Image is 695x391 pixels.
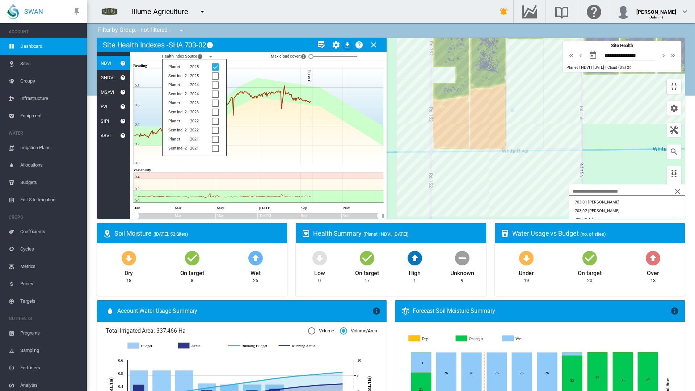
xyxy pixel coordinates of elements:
md-icon: icon-help-circle [119,102,127,111]
md-icon: icon-help-circle [355,41,363,49]
circle: Running Actual Sep 3 6.54 [296,386,299,388]
span: Sites [20,55,81,72]
button: icon-select-all [667,166,681,181]
span: Sampling [20,342,81,359]
button: icon-close [366,38,381,52]
md-icon: icon-cog [670,104,678,113]
circle: Running Actual Sep 17 6.95 [341,382,344,385]
md-icon: Search the knowledge base [553,7,570,16]
md-icon: icon-thermometer-lines [401,307,410,315]
md-icon: icon-bell-ring [500,7,508,16]
button: icon-chevron-double-right [668,51,678,60]
tspan: 10 [357,358,361,362]
md-icon: icon-content-cut [626,65,632,71]
div: On target [355,266,379,277]
g: On target [456,335,497,342]
span: (Planet | NDVI, [DATE]) [363,231,409,237]
h2: Site Health Indexes - [103,41,169,49]
span: (Admin) [649,15,664,19]
button: Sentinel-2 2024 [163,88,226,101]
g: Dry [409,335,450,342]
span: Equipment [20,107,81,125]
button: Planet 2025 [163,60,226,73]
span: Allocations [20,156,81,174]
div: MSAVI [97,89,114,95]
tspan: 0.0 [135,161,140,165]
img: 8HeJbKGV1lKSAAAAAASUVORK5CYII= [94,3,125,21]
circle: Running Budget Sep 3 7.96 [296,374,299,377]
span: ACCOUNT [9,26,81,38]
button: md-calendar [586,48,600,63]
md-icon: icon-information [670,307,679,315]
button: icon-chevron-double-left [566,51,576,60]
span: NUTRIENTS [9,313,81,324]
button: icon-help-circle [116,56,130,70]
md-icon: icon-arrow-down-bold-circle [311,249,328,266]
span: CROPS [9,211,81,223]
button: icon-close [670,184,685,199]
circle: Running Budget Aug 13 6.82 [228,383,231,386]
span: Cycles [20,240,81,258]
md-icon: icon-help-circle [119,117,127,125]
span: Max cloud cover: [271,52,309,61]
md-icon: icon-chevron-left [577,51,585,60]
span: Groups [20,72,81,90]
md-icon: icon-information [372,307,381,315]
tspan: [DATE] [259,206,271,210]
md-icon: icon-chevron-double-left [567,51,575,60]
div: Dry [125,266,133,277]
button: Planet 2021 [163,133,226,146]
tspan: Sep [301,206,307,210]
div: SIPI [97,118,109,124]
md-icon: icon-arrow-up-bold-circle [406,249,424,266]
md-icon: icon-arrow-down-bold-circle [518,249,535,266]
button: icon-help-circle [116,114,130,128]
div: NDVI [97,60,111,66]
button: icon-menu-down [195,4,210,19]
g: Wet Sep 15, 2025 13 [411,352,431,373]
g: Budget [128,342,171,349]
md-icon: icon-close [673,187,682,196]
img: profile.jpg [616,4,631,19]
circle: Running Actual Sep 10 6.79 [318,383,321,386]
g: Wet [502,335,544,342]
div: High [409,266,421,277]
div: 26 [253,277,258,284]
circle: Running Budget Sep 10 8.2 [318,373,321,375]
md-icon: icon-menu-down [177,26,186,35]
g: Wet Sep 21, 2025 2 [562,352,582,356]
span: (no. of sites) [580,231,606,237]
div: On target [180,266,204,277]
circle: Running Budget Aug 6 6.41 [205,387,208,390]
div: Under [519,266,534,277]
tspan: 0.8 [135,83,140,88]
tspan: 8 [357,374,359,378]
span: Planet | NDVI | [DATE] | Cloud (0%) [566,65,626,70]
tspan: May [217,206,224,210]
md-icon: icon-checkbox-marked-circle [358,249,376,266]
md-icon: icon-magnify [670,147,678,156]
g: Zoom chart using cursor arrows [376,210,389,222]
span: Programs [20,324,81,342]
md-icon: icon-arrow-up-bold-circle [247,249,264,266]
button: 703-03 Adora [569,215,685,224]
md-icon: icon-help-circle [119,131,127,140]
md-icon: icon-information [301,52,309,61]
div: Soil Moisture [114,229,281,238]
md-icon: icon-pin [72,7,81,16]
md-icon: icon-chevron-right [660,51,667,60]
md-icon: icon-cog [332,41,340,49]
div: 8 [191,277,193,284]
tspan: 0.4 [118,384,123,388]
span: Infrastructure [20,90,81,107]
md-icon: icon-chevron-double-right [669,51,677,60]
g: Running Actual [279,342,322,349]
span: Budgets [20,174,81,191]
div: 13 [650,277,656,284]
div: Illume Agriculture [132,7,195,17]
circle: Running Budget Sep 17 8.45 [341,370,344,373]
md-icon: icon-arrow-up-bold-circle [644,249,662,266]
tspan: Reading [133,63,147,68]
md-icon: icon-cup-water [501,229,509,238]
button: Toggle fullscreen view [667,79,681,94]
